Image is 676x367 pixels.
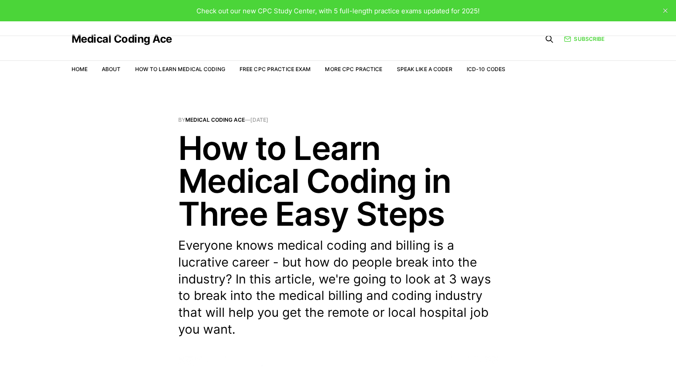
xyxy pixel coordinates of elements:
[72,34,172,44] a: Medical Coding Ace
[250,116,268,123] time: [DATE]
[531,323,676,367] iframe: portal-trigger
[185,116,245,123] a: Medical Coding Ace
[178,132,498,230] h1: How to Learn Medical Coding in Three Easy Steps
[102,66,121,72] a: About
[564,35,604,43] a: Subscribe
[658,4,672,18] button: close
[72,66,88,72] a: Home
[397,66,452,72] a: Speak Like a Coder
[240,66,311,72] a: Free CPC Practice Exam
[467,66,505,72] a: ICD-10 Codes
[325,66,382,72] a: More CPC Practice
[135,66,225,72] a: How to Learn Medical Coding
[196,7,480,15] span: Check out our new CPC Study Center, with 5 full-length practice exams updated for 2025!
[178,237,498,338] p: Everyone knows medical coding and billing is a lucrative career - but how do people break into th...
[178,117,498,123] span: By —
